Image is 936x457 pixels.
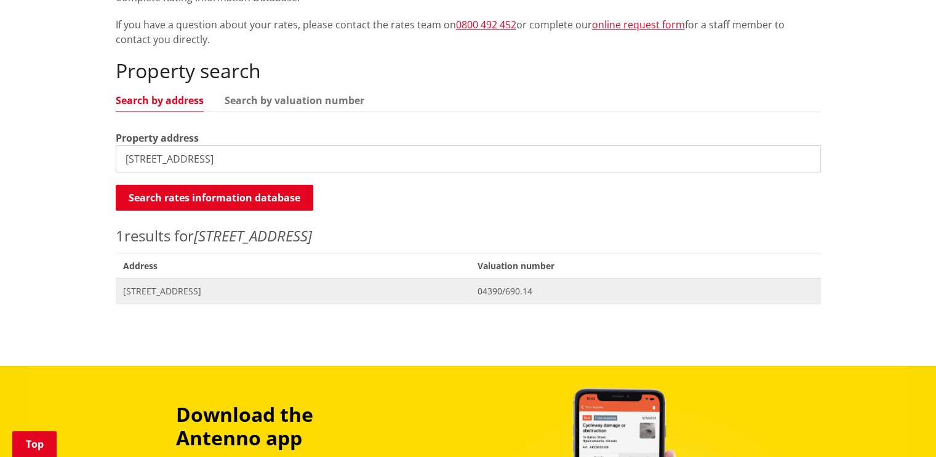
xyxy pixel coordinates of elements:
[116,95,204,105] a: Search by address
[116,131,199,145] label: Property address
[194,225,312,246] em: [STREET_ADDRESS]
[470,253,820,278] span: Valuation number
[116,59,821,83] h2: Property search
[116,145,821,172] input: e.g. Duke Street NGARUAWAHIA
[879,405,924,450] iframe: Messenger Launcher
[116,278,821,304] a: [STREET_ADDRESS] 04390/690.14
[116,17,821,47] p: If you have a question about your rates, please contact the rates team on or complete our for a s...
[116,253,471,278] span: Address
[225,95,364,105] a: Search by valuation number
[456,18,516,31] a: 0800 492 452
[123,285,463,297] span: [STREET_ADDRESS]
[116,225,124,246] span: 1
[116,185,313,211] button: Search rates information database
[478,285,813,297] span: 04390/690.14
[176,403,399,450] h3: Download the Antenno app
[592,18,685,31] a: online request form
[116,225,821,247] p: results for
[12,431,57,457] a: Top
